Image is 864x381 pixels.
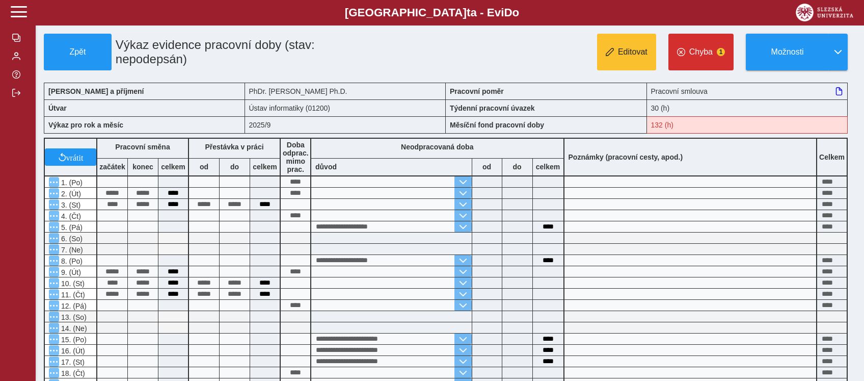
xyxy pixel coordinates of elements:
b: Útvar [48,104,67,112]
span: 11. (Čt) [59,291,85,299]
span: 12. (Pá) [59,302,87,310]
button: Menu [49,256,59,266]
span: 3. (St) [59,201,80,209]
b: začátek [97,163,127,171]
div: 2025/9 [245,116,446,134]
button: Menu [49,300,59,311]
span: 15. (Po) [59,336,87,344]
button: Menu [49,334,59,344]
b: celkem [533,163,563,171]
button: Menu [49,211,59,221]
div: Fond pracovní doby (132 h) a součet hodin (128 h) se neshodují! [647,116,848,134]
button: Menu [49,368,59,378]
button: Editovat [597,34,656,70]
span: 1 [717,48,725,56]
span: vrátit [66,153,84,161]
b: konec [128,163,158,171]
b: od [189,163,219,171]
b: Výkaz pro rok a měsíc [48,121,123,129]
b: [GEOGRAPHIC_DATA] a - Evi [31,6,833,19]
span: 7. (Ne) [59,246,83,254]
span: t [467,6,470,19]
span: o [512,6,520,19]
button: Menu [49,188,59,198]
b: celkem [158,163,188,171]
b: Pracovní poměr [450,87,504,95]
span: 17. (St) [59,358,85,366]
div: 30 (h) [647,99,848,116]
b: Doba odprac. mimo prac. [283,141,309,173]
button: Menu [49,244,59,255]
button: Chyba1 [668,34,734,70]
div: Ústav informatiky (01200) [245,99,446,116]
button: Možnosti [746,34,828,70]
span: 10. (St) [59,280,85,288]
b: Týdenní pracovní úvazek [450,104,535,112]
span: 2. (Út) [59,190,81,198]
button: vrátit [45,148,96,166]
button: Zpět [44,34,112,70]
span: 8. (Po) [59,257,83,265]
span: 6. (So) [59,235,83,243]
img: logo_web_su.png [796,4,853,21]
span: 1. (Po) [59,179,83,187]
span: 9. (Út) [59,268,81,276]
span: D [504,6,512,19]
span: 18. (Čt) [59,369,85,377]
button: Menu [49,199,59,210]
b: celkem [250,163,280,171]
h1: Výkaz evidence pracovní doby (stav: nepodepsán) [112,34,382,70]
button: Menu [49,323,59,333]
b: důvod [315,163,337,171]
div: PhDr. [PERSON_NAME] Ph.D. [245,83,446,99]
button: Menu [49,312,59,322]
b: Přestávka v práci [205,143,263,151]
button: Menu [49,177,59,187]
b: Poznámky (pracovní cesty, apod.) [564,153,687,161]
span: 13. (So) [59,313,87,321]
span: Chyba [689,47,713,57]
button: Menu [49,289,59,299]
button: Menu [49,278,59,288]
span: 14. (Ne) [59,324,87,333]
b: od [472,163,502,171]
div: Pracovní smlouva [647,83,848,99]
button: Menu [49,267,59,277]
b: Celkem [819,153,845,161]
button: Menu [49,233,59,243]
button: Menu [49,222,59,232]
span: Editovat [618,47,647,57]
b: Pracovní směna [115,143,170,151]
b: Neodpracovaná doba [401,143,473,151]
span: Možnosti [754,47,820,57]
b: Měsíční fond pracovní doby [450,121,544,129]
button: Menu [49,357,59,367]
b: [PERSON_NAME] a příjmení [48,87,144,95]
b: do [220,163,250,171]
span: 16. (Út) [59,347,85,355]
span: 4. (Čt) [59,212,81,220]
span: 5. (Pá) [59,223,83,232]
b: do [502,163,532,171]
button: Menu [49,345,59,355]
span: Zpět [48,47,107,57]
